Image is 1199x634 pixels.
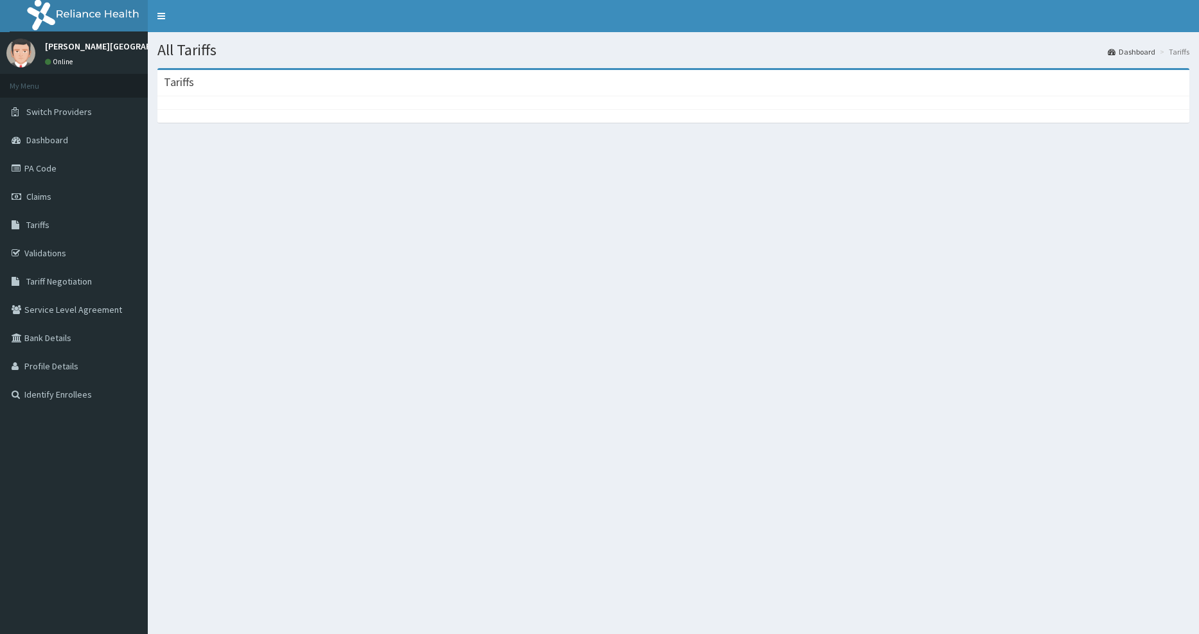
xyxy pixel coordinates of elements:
[164,76,194,88] h3: Tariffs
[26,106,92,118] span: Switch Providers
[45,42,193,51] p: [PERSON_NAME][GEOGRAPHIC_DATA]
[157,42,1189,58] h1: All Tariffs
[1108,46,1155,57] a: Dashboard
[26,134,68,146] span: Dashboard
[6,39,35,67] img: User Image
[26,191,51,202] span: Claims
[26,276,92,287] span: Tariff Negotiation
[26,219,49,231] span: Tariffs
[1157,46,1189,57] li: Tariffs
[45,57,76,66] a: Online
